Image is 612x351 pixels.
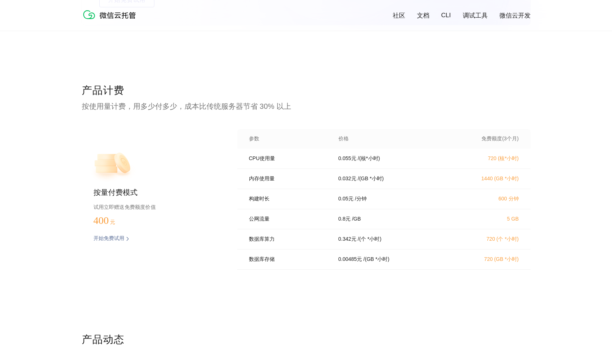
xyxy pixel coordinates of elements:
[352,216,361,222] p: / GB
[454,256,519,263] p: 720 (GB *小时)
[338,196,353,202] p: 0.05 元
[417,11,429,20] a: 文档
[249,196,328,202] p: 构建时长
[338,236,356,243] p: 0.342 元
[249,136,328,142] p: 参数
[82,101,531,111] p: 按使用量计费，用多少付多少，成本比传统服务器节省 30% 以上
[338,136,349,142] p: 价格
[454,236,519,243] p: 720 (个 *小时)
[454,155,519,162] p: 720 (核*小时)
[82,7,140,22] img: 微信云托管
[94,202,214,212] p: 试用立即赠送免费额度价值
[499,11,531,20] a: 微信云开发
[363,256,389,263] p: / (GB *小时)
[358,175,384,182] p: / (GB *小时)
[82,333,531,347] p: 产品动态
[454,216,519,222] p: 5 GB
[338,216,351,222] p: 0.8 元
[249,256,328,263] p: 数据库存储
[94,188,214,198] p: 按量付费模式
[249,155,328,162] p: CPU使用量
[338,256,362,263] p: 0.00485 元
[463,11,488,20] a: 调试工具
[110,219,115,225] span: 元
[338,175,356,182] p: 0.032 元
[249,216,328,222] p: 公网流量
[249,175,328,182] p: 内存使用量
[82,17,140,23] a: 微信云托管
[441,12,451,19] a: CLI
[249,236,328,243] p: 数据库算力
[393,11,405,20] a: 社区
[358,236,382,243] p: / (个 *小时)
[454,196,519,202] p: 600 分钟
[358,155,380,162] p: / (核*小时)
[355,196,367,202] p: / 分钟
[454,136,519,142] p: 免费额度(3个月)
[454,175,519,182] p: 1440 (GB *小时)
[94,215,130,226] p: 400
[82,84,531,98] p: 产品计费
[338,155,356,162] p: 0.055 元
[94,235,124,243] p: 开始免费试用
